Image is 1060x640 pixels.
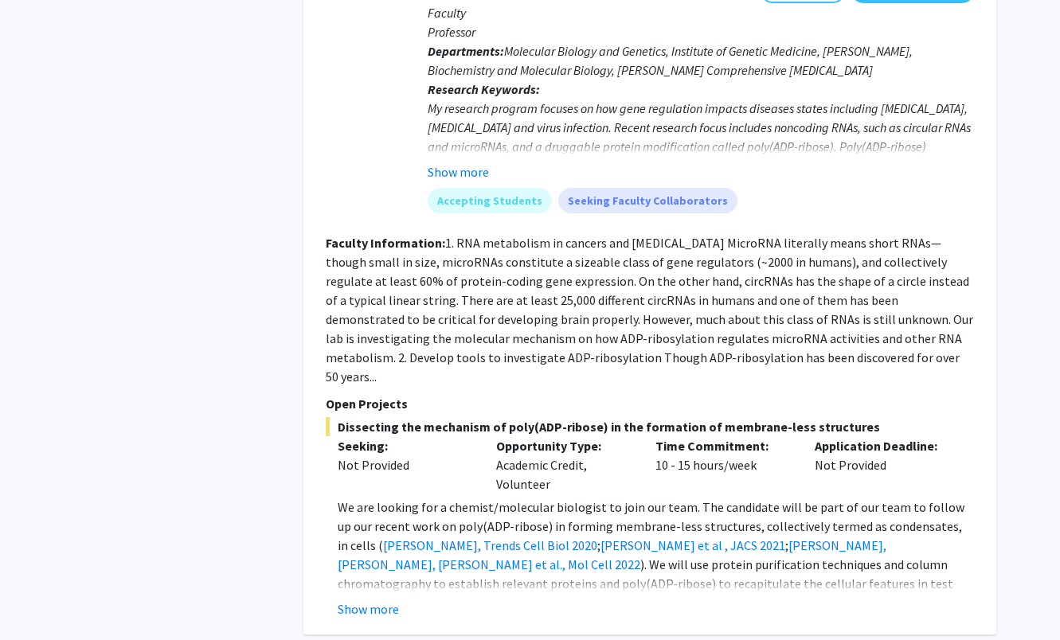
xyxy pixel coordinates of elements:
[326,394,974,413] p: Open Projects
[428,81,540,97] b: Research Keywords:
[428,99,974,271] div: My research program focuses on how gene regulation impacts diseases states including [MEDICAL_DAT...
[383,537,597,553] a: [PERSON_NAME], Trends Cell Biol 2020
[338,599,399,619] button: Show more
[326,235,973,384] fg-read-more: 1. RNA metabolism in cancers and [MEDICAL_DATA] MicroRNA literally means short RNAs—though small ...
[484,436,643,494] div: Academic Credit, Volunteer
[600,537,785,553] a: [PERSON_NAME] et al , JACS 2021
[655,436,791,455] p: Time Commitment:
[428,43,913,78] span: Molecular Biology and Genetics, Institute of Genetic Medicine, [PERSON_NAME], Biochemistry and Mo...
[428,43,504,59] b: Departments:
[326,235,445,251] b: Faculty Information:
[643,436,803,494] div: 10 - 15 hours/week
[558,188,737,213] mat-chip: Seeking Faculty Collaborators
[428,188,552,213] mat-chip: Accepting Students
[428,3,974,22] p: Faculty
[428,162,489,181] button: Show more
[338,498,974,631] p: We are looking for a chemist/molecular biologist to join our team. The candidate will be part of ...
[326,417,974,436] span: Dissecting the mechanism of poly(ADP-ribose) in the formation of membrane-less structures
[12,568,68,628] iframe: Chat
[428,22,974,41] p: Professor
[803,436,962,494] div: Not Provided
[496,436,632,455] p: Opportunity Type:
[815,436,950,455] p: Application Deadline:
[338,436,473,455] p: Seeking:
[338,455,473,474] div: Not Provided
